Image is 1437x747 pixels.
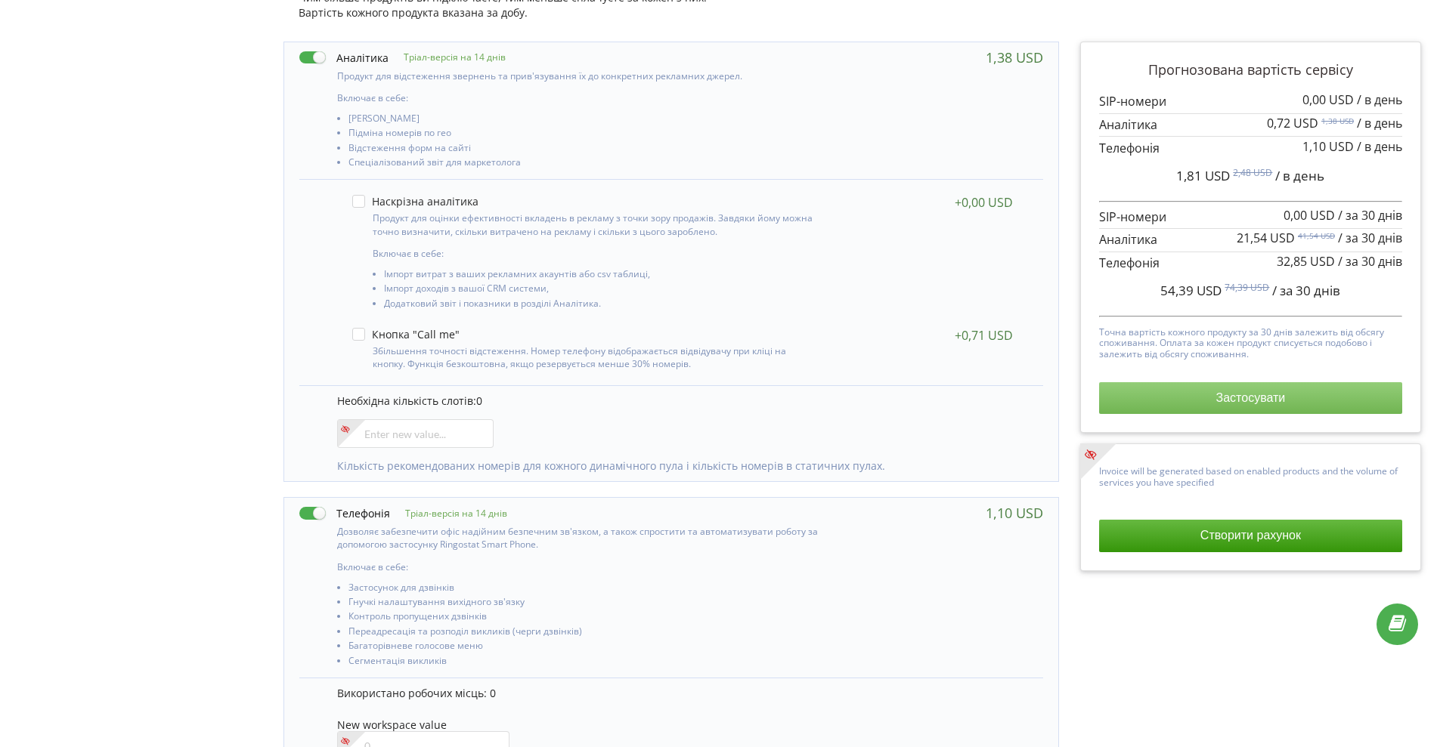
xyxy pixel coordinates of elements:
span: / в день [1275,167,1324,184]
span: 1,81 USD [1176,167,1230,184]
span: / за 30 днів [1338,207,1402,224]
p: Включає в себе: [337,560,820,573]
li: Відстеження форм на сайті [348,143,820,157]
li: [PERSON_NAME] [348,113,820,128]
div: +0,71 USD [955,328,1013,343]
p: Продукт для оцінки ефективності вкладень в рекламу з точки зору продажів. Завдяки йому можна точн... [373,211,815,237]
p: Необхідна кількість слотів: [337,394,1028,409]
li: Багаторівневе голосове меню [348,641,820,655]
sup: 2,48 USD [1233,166,1272,179]
p: Тріал-версія на 14 днів [389,51,506,63]
p: Аналітика [1099,231,1402,248]
sup: 1,38 USD [1321,116,1354,126]
span: 0,72 USD [1267,115,1318,131]
li: Імпорт доходів з вашої CRM системи, [384,283,815,298]
p: Продукт для відстеження звернень та прив'язування їх до конкретних рекламних джерел. [337,69,820,82]
span: 54,39 USD [1160,282,1222,299]
div: +0,00 USD [955,195,1013,210]
p: Включає в себе: [337,91,820,104]
div: 1,38 USD [986,50,1043,65]
p: Invoice will be generated based on enabled products and the volume of services you have specified [1099,462,1402,488]
span: Використано робочих місць: 0 [337,686,496,700]
span: 0,00 USD [1302,91,1354,108]
label: Наскрізна аналітика [352,195,478,208]
p: Кількість рекомендованих номерів для кожного динамічного пула і кількість номерів в статичних пулах. [337,458,1028,474]
p: Аналітика [1099,116,1402,134]
span: / в день [1357,115,1402,131]
p: SIP-номери [1099,208,1402,226]
span: / за 30 днів [1338,253,1402,270]
li: Імпорт витрат з ваших рекламних акаунтів або csv таблиці, [384,269,815,283]
span: / за 30 днів [1338,230,1402,246]
li: Додатковий звіт і показники в розділі Аналітика. [384,298,815,313]
div: Вартість кожного продукта вказана за добу. [283,5,1059,20]
p: Телефонія [1099,255,1402,272]
button: Створити рахунок [1099,520,1402,551]
span: 1,10 USD [1302,138,1354,155]
p: Збільшення точності відстеження. Номер телефону відображається відвідувачу при кліці на кнопку. Ф... [373,344,815,370]
li: Застосунок для дзвінків [348,582,820,597]
li: Контроль пропущених дзвінків [348,611,820,625]
p: Дозволяє забезпечити офіс надійним безпечним зв'язком, а також спростити та автоматизувати роботу... [337,525,820,551]
li: Гнучкі налаштування вихідного зв'язку [348,597,820,611]
sup: 74,39 USD [1225,281,1269,294]
label: Кнопка "Call me" [352,328,460,341]
span: 32,85 USD [1277,253,1335,270]
p: Телефонія [1099,140,1402,157]
span: / в день [1357,138,1402,155]
p: Включає в себе: [373,247,815,260]
span: / в день [1357,91,1402,108]
span: / за 30 днів [1272,282,1340,299]
li: Спеціалізований звіт для маркетолога [348,157,820,171]
li: Сегментація викликів [348,656,820,670]
p: Прогнозована вартість сервісу [1099,60,1402,80]
span: 0,00 USD [1284,207,1335,224]
p: Тріал-версія на 14 днів [390,507,507,520]
p: SIP-номери [1099,93,1402,110]
li: Переадресація та розподіл викликів (черги дзвінків) [348,626,820,641]
span: 21,54 USD [1237,230,1295,246]
p: Точна вартість кожного продукту за 30 днів залежить від обсягу споживання. Оплата за кожен продук... [1099,323,1402,360]
span: 0 [476,394,482,408]
input: Enter new value... [337,419,494,448]
label: Телефонія [299,505,390,521]
label: Аналітика [299,50,389,66]
button: Застосувати [1099,382,1402,414]
li: Підміна номерів по гео [348,128,820,142]
sup: 41,54 USD [1298,230,1335,241]
span: New workspace value [337,718,447,732]
div: 1,10 USD [986,505,1043,520]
